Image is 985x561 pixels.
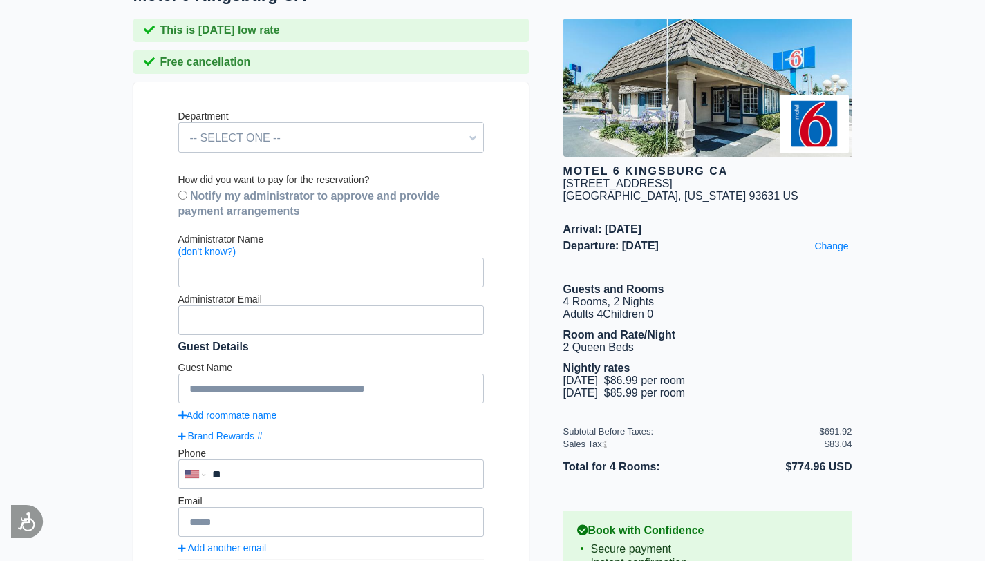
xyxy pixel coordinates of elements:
a: Add roommate name [178,410,277,421]
span: [US_STATE] [684,190,746,202]
li: 4 Rooms, 2 Nights [563,296,852,308]
div: [STREET_ADDRESS] [563,178,673,190]
div: Sales Tax: [563,439,820,449]
li: Total for 4 Rooms: [563,458,708,476]
div: $691.92 [820,426,852,437]
span: [DATE] $86.99 per room [563,374,686,386]
label: Phone [178,448,206,459]
b: Book with Confidence [577,524,838,537]
label: Administrator Email [178,294,262,305]
a: Add another email [178,542,484,553]
span: Departure: [DATE] [563,240,852,252]
span: Children 0 [603,308,653,320]
li: $774.96 USD [708,458,852,476]
label: Guest Name [178,362,233,373]
b: Nightly rates [563,362,630,374]
div: Subtotal Before Taxes: [563,426,820,437]
label: Email [178,495,203,506]
span: -- SELECT ONE -- [179,126,483,150]
img: hotel image [563,19,852,157]
b: Room and Rate/Night [563,329,676,341]
li: Adults 4 [563,308,852,321]
span: US [783,190,798,202]
label: How did you want to pay for the reservation? [178,174,370,185]
span: [DATE] $85.99 per room [563,387,686,399]
div: This is [DATE] low rate [133,19,529,42]
label: Administrator Name [178,234,264,257]
div: $83.04 [825,439,852,449]
a: (don't know?) [178,246,236,257]
li: Secure payment [577,542,838,556]
span: Arrival: [DATE] [563,223,852,236]
div: United States: +1 [180,461,209,488]
div: Motel 6 Kingsburg CA [563,165,852,178]
b: Guests and Rooms [563,283,664,295]
label: Department [178,111,229,122]
b: Notify my administrator to approve and provide payment arrangements [178,190,440,217]
div: Free cancellation [133,50,529,74]
span: Guest Details [178,341,484,353]
img: Brand logo for Motel 6 Kingsburg CA [780,95,849,153]
span: [GEOGRAPHIC_DATA], [563,190,682,202]
li: 2 Queen Beds [563,341,852,354]
a: Brand Rewards # [178,430,484,441]
span: 93631 [749,190,780,202]
a: Change [811,237,852,255]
